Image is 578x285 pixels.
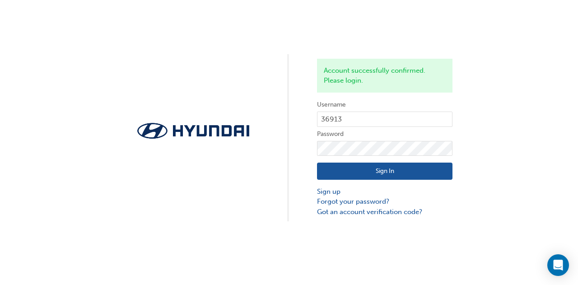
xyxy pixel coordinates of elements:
a: Sign up [317,187,452,197]
img: Trak [126,120,261,141]
div: Account successfully confirmed. Please login. [317,59,452,93]
a: Forgot your password? [317,196,452,207]
div: Open Intercom Messenger [547,254,569,276]
label: Password [317,129,452,140]
label: Username [317,99,452,110]
a: Got an account verification code? [317,207,452,217]
button: Sign In [317,163,452,180]
input: Username [317,112,452,127]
